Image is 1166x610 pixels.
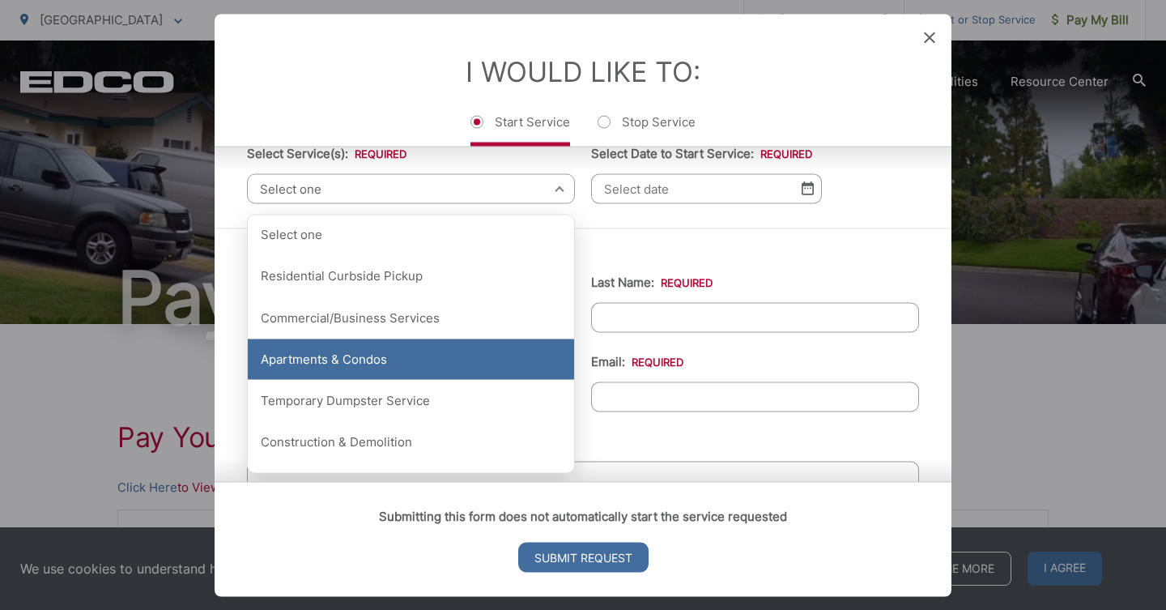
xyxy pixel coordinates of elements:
div: Residential Curbside Pickup [248,256,574,296]
label: Start Service [470,113,570,146]
label: Last Name: [591,275,713,289]
div: Select one [248,215,574,255]
label: Email: [591,354,683,369]
div: Temporary Dumpster Service [248,381,574,421]
div: Construction & Demolition [248,422,574,463]
div: Commercial/Business Services [248,297,574,338]
span: Select one [247,173,575,203]
label: Stop Service [598,113,696,146]
input: Submit Request [518,542,649,572]
label: I Would Like To: [466,54,700,87]
img: Select date [802,181,814,195]
input: Select date [591,173,822,203]
div: Apartments & Condos [248,339,574,380]
strong: Submitting this form does not automatically start the service requested [379,508,787,523]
